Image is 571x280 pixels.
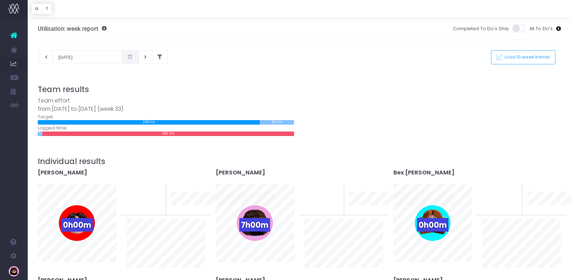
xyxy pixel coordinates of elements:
span: Completed To Do's Only [453,25,509,32]
div: Target: Logged time: [33,97,300,136]
span: 0h00m [61,218,93,232]
strong: [PERSON_NAME] [216,169,265,177]
span: 0h00m [417,218,448,232]
h3: Utilisation: week report [38,25,107,32]
button: G [31,3,42,14]
span: To last week [482,195,511,202]
strong: Bex [PERSON_NAME] [393,169,455,177]
span: 0% [505,184,517,195]
img: images/default_profile_image.png [9,266,19,277]
span: To last week [127,195,155,202]
div: Team effort from [DATE] to [DATE] (week 33) [38,97,294,114]
span: 10 week trend [349,207,381,214]
strong: [PERSON_NAME] [38,169,87,177]
div: 7 hrs [38,132,42,136]
div: 338 hrs [38,120,260,125]
span: To last week [304,195,333,202]
div: 53 hrs [260,120,294,125]
span: 10 week trend [527,207,559,214]
span: All To Do's [529,25,553,32]
span: 0% [149,184,161,195]
span: 0% [327,184,339,195]
button: Load 10 week trends [491,50,555,64]
button: T [42,3,52,14]
span: 10 week trend [171,207,203,214]
span: 7h00m [239,218,270,232]
div: Vertical button group [31,3,52,14]
div: 383 hrs [42,132,294,136]
h3: Individual results [38,157,561,166]
h3: Team results [38,85,561,94]
span: Load 10 week trends [502,54,550,60]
